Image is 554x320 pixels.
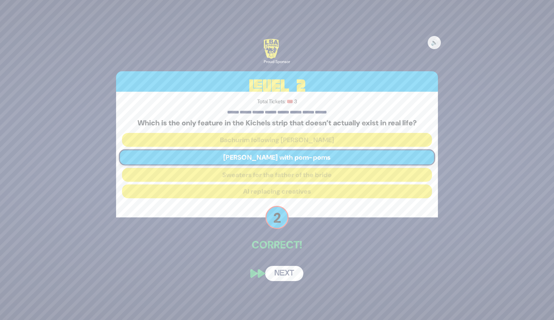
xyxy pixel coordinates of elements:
button: Sweaters for the father of the bride [122,168,432,182]
button: Bachurim following [PERSON_NAME] [122,133,432,147]
button: 🔊 [428,36,441,49]
p: 2 [265,206,289,229]
p: Correct! [116,237,438,253]
h5: Which is the only feature in the Kichels strip that doesn’t actually exist in real life? [122,119,432,127]
button: Next [265,266,303,281]
button: [PERSON_NAME] with pom-poms [119,149,435,165]
img: LBA [264,39,279,59]
p: Total Tickets: 🎟️ 3 [122,98,432,106]
h3: Level 2 [116,71,438,101]
div: Proud Sponsor [264,59,290,65]
button: AI replacing creatives [122,184,432,198]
